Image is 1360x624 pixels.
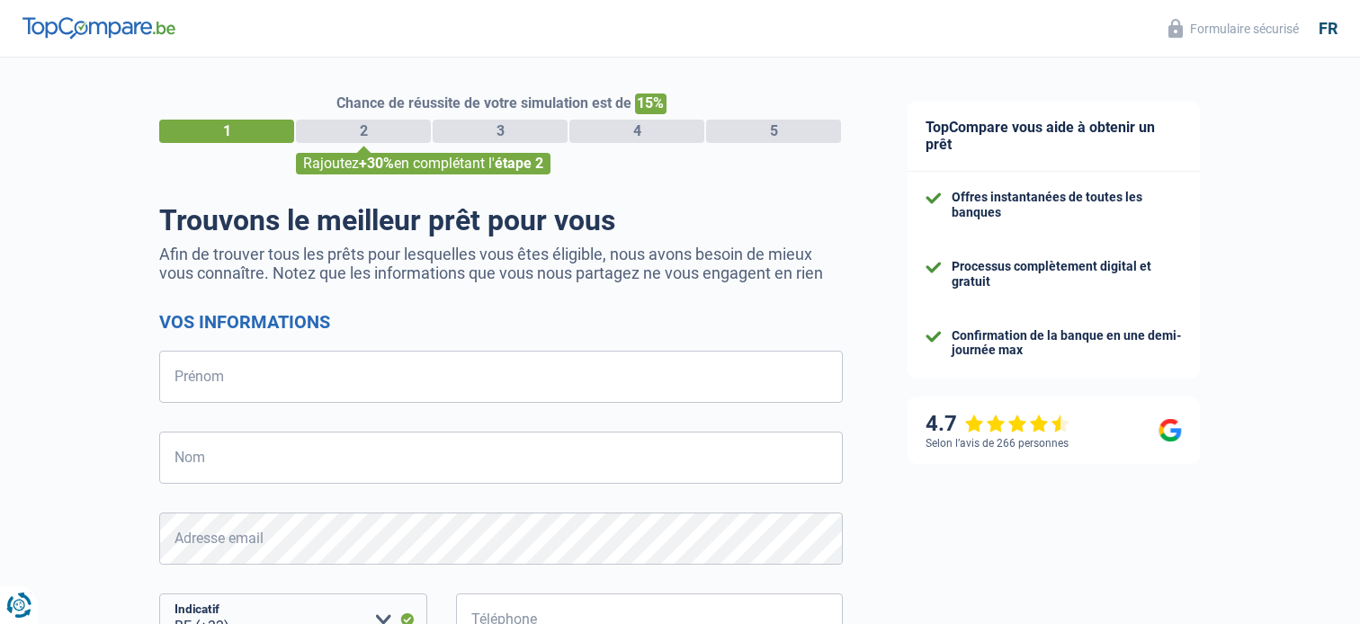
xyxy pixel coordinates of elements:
[926,411,1070,437] div: 4.7
[1319,19,1338,39] div: fr
[159,245,843,282] p: Afin de trouver tous les prêts pour lesquelles vous êtes éligible, nous avons besoin de mieux vou...
[952,190,1182,220] div: Offres instantanées de toutes les banques
[952,328,1182,359] div: Confirmation de la banque en une demi-journée max
[296,120,431,143] div: 2
[952,259,1182,290] div: Processus complètement digital et gratuit
[706,120,841,143] div: 5
[22,17,175,39] img: TopCompare Logo
[926,437,1069,450] div: Selon l’avis de 266 personnes
[359,155,394,172] span: +30%
[635,94,667,114] span: 15%
[1158,13,1310,43] button: Formulaire sécurisé
[908,101,1200,172] div: TopCompare vous aide à obtenir un prêt
[296,153,550,174] div: Rajoutez en complétant l'
[495,155,543,172] span: étape 2
[159,203,843,237] h1: Trouvons le meilleur prêt pour vous
[159,120,294,143] div: 1
[336,94,631,111] span: Chance de réussite de votre simulation est de
[569,120,704,143] div: 4
[159,311,843,333] h2: Vos informations
[433,120,568,143] div: 3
